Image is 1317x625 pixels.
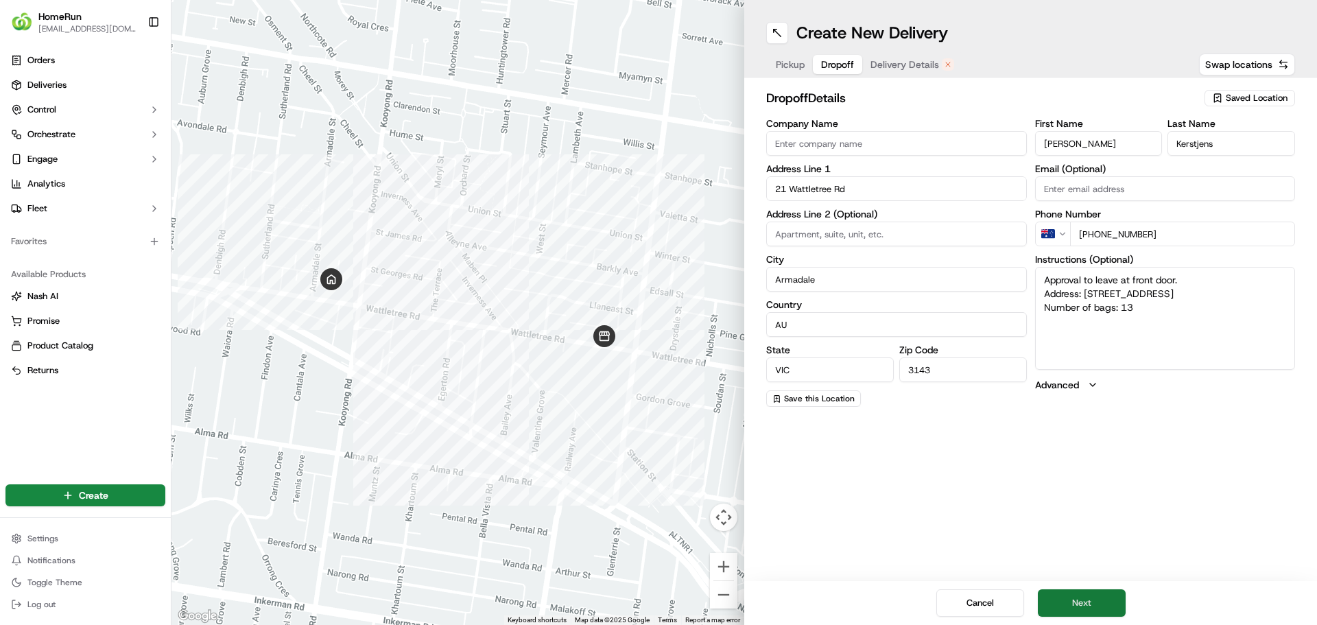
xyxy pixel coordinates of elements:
img: Google [175,607,220,625]
span: Promise [27,315,60,327]
input: Apartment, suite, unit, etc. [766,222,1027,246]
span: Deliveries [27,79,67,91]
a: Deliveries [5,74,165,96]
label: Company Name [766,119,1027,128]
span: Analytics [27,178,65,190]
span: Engage [27,153,58,165]
span: Saved Location [1226,92,1288,104]
button: HomeRun [38,10,82,23]
input: Enter country [766,312,1027,337]
button: Save this Location [766,390,861,407]
button: Saved Location [1205,89,1295,108]
textarea: Approval to leave at front door. Address: [STREET_ADDRESS] Number of bags: 13 [1035,267,1296,370]
label: First Name [1035,119,1163,128]
button: Zoom in [710,553,737,580]
a: Open this area in Google Maps (opens a new window) [175,607,220,625]
span: Returns [27,364,58,377]
button: Zoom out [710,581,737,609]
span: Control [27,104,56,116]
button: Log out [5,595,165,614]
button: Cancel [936,589,1024,617]
label: Country [766,300,1027,309]
button: Swap locations [1199,54,1295,75]
input: Enter phone number [1070,222,1296,246]
input: Enter email address [1035,176,1296,201]
input: Enter last name [1167,131,1295,156]
label: Address Line 1 [766,164,1027,174]
span: Swap locations [1205,58,1272,71]
input: Enter zip code [899,357,1027,382]
input: Enter city [766,267,1027,292]
a: Analytics [5,173,165,195]
span: Pickup [776,58,805,71]
div: Favorites [5,231,165,252]
label: Advanced [1035,378,1079,392]
span: Delivery Details [870,58,939,71]
span: Fleet [27,202,47,215]
button: Settings [5,529,165,548]
button: Returns [5,359,165,381]
label: Instructions (Optional) [1035,255,1296,264]
a: Promise [11,315,160,327]
span: Create [79,488,108,502]
span: Orders [27,54,55,67]
a: Terms (opens in new tab) [658,616,677,624]
span: Nash AI [27,290,58,303]
button: Control [5,99,165,121]
button: Fleet [5,198,165,220]
span: Toggle Theme [27,577,82,588]
label: Last Name [1167,119,1295,128]
button: Product Catalog [5,335,165,357]
img: HomeRun [11,11,33,33]
button: Advanced [1035,378,1296,392]
a: Report a map error [685,616,740,624]
button: Create [5,484,165,506]
button: HomeRunHomeRun[EMAIL_ADDRESS][DOMAIN_NAME] [5,5,142,38]
button: Nash AI [5,285,165,307]
button: Engage [5,148,165,170]
label: Zip Code [899,345,1027,355]
h2: dropoff Details [766,89,1196,108]
span: Settings [27,533,58,544]
label: Email (Optional) [1035,164,1296,174]
input: Enter company name [766,131,1027,156]
a: Returns [11,364,160,377]
span: Log out [27,599,56,610]
label: Phone Number [1035,209,1296,219]
a: Orders [5,49,165,71]
button: [EMAIL_ADDRESS][DOMAIN_NAME] [38,23,137,34]
span: Save this Location [784,393,855,404]
div: Available Products [5,263,165,285]
input: Enter state [766,357,894,382]
label: City [766,255,1027,264]
span: Map data ©2025 Google [575,616,650,624]
button: Promise [5,310,165,332]
span: Orchestrate [27,128,75,141]
label: State [766,345,894,355]
a: Nash AI [11,290,160,303]
span: Dropoff [821,58,854,71]
button: Toggle Theme [5,573,165,592]
button: Map camera controls [710,504,737,531]
button: Orchestrate [5,123,165,145]
button: Next [1038,589,1126,617]
h1: Create New Delivery [796,22,948,44]
input: Enter address [766,176,1027,201]
input: Enter first name [1035,131,1163,156]
span: Product Catalog [27,340,93,352]
button: Notifications [5,551,165,570]
button: Keyboard shortcuts [508,615,567,625]
span: Notifications [27,555,75,566]
label: Address Line 2 (Optional) [766,209,1027,219]
a: Product Catalog [11,340,160,352]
